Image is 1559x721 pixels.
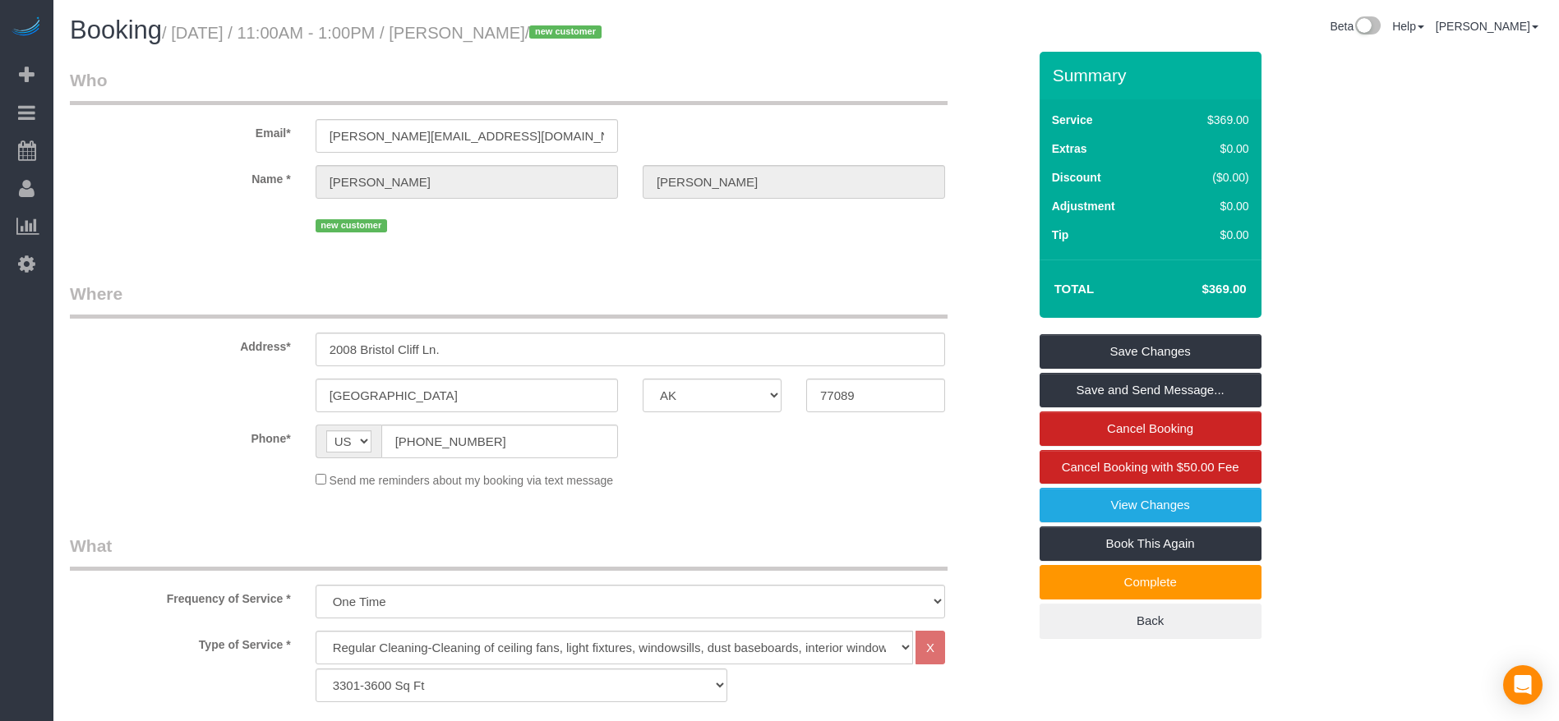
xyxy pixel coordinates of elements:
[1053,66,1253,85] h3: Summary
[1173,140,1249,157] div: $0.00
[1173,227,1249,243] div: $0.00
[1040,411,1261,446] a: Cancel Booking
[1052,227,1069,243] label: Tip
[58,631,303,653] label: Type of Service *
[1040,334,1261,369] a: Save Changes
[1040,450,1261,484] a: Cancel Booking with $50.00 Fee
[1436,20,1538,33] a: [PERSON_NAME]
[1173,112,1249,128] div: $369.00
[316,119,618,153] input: Email*
[1040,373,1261,407] a: Save and Send Message...
[1354,16,1381,38] img: New interface
[58,333,303,355] label: Address*
[525,24,607,42] span: /
[1052,169,1101,186] label: Discount
[1330,20,1381,33] a: Beta
[316,219,387,232] span: new customer
[643,165,945,199] input: Last Name*
[58,165,303,187] label: Name *
[70,68,948,105] legend: Who
[58,119,303,141] label: Email*
[529,25,601,39] span: new customer
[1052,140,1087,157] label: Extras
[58,425,303,447] label: Phone*
[1040,565,1261,599] a: Complete
[70,282,948,319] legend: Where
[1392,20,1424,33] a: Help
[70,16,162,44] span: Booking
[162,24,607,42] small: / [DATE] / 11:00AM - 1:00PM / [PERSON_NAME]
[381,425,618,458] input: Phone*
[1173,198,1249,214] div: $0.00
[70,534,948,571] legend: What
[1054,282,1095,296] strong: Total
[1040,604,1261,638] a: Back
[330,474,614,487] span: Send me reminders about my booking via text message
[1052,198,1115,214] label: Adjustment
[1040,526,1261,561] a: Book This Again
[10,16,43,39] img: Automaid Logo
[58,585,303,607] label: Frequency of Service *
[1173,169,1249,186] div: ($0.00)
[316,165,618,199] input: First Name*
[1152,282,1246,296] h4: $369.00
[316,379,618,412] input: City*
[1503,665,1543,705] div: Open Intercom Messenger
[1052,112,1093,128] label: Service
[1062,460,1239,474] span: Cancel Booking with $50.00 Fee
[806,379,945,412] input: Zip Code*
[1040,488,1261,522] a: View Changes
